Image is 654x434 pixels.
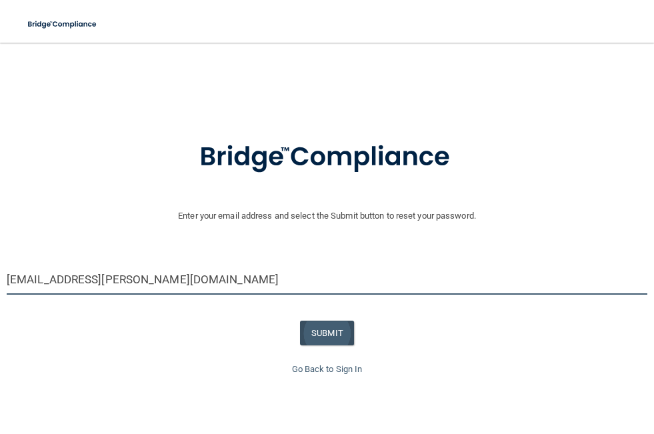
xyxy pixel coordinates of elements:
[20,11,105,38] img: bridge_compliance_login_screen.278c3ca4.svg
[300,321,354,345] button: SUBMIT
[7,265,647,295] input: Email
[172,123,483,192] img: bridge_compliance_login_screen.278c3ca4.svg
[292,364,363,374] a: Go Back to Sign In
